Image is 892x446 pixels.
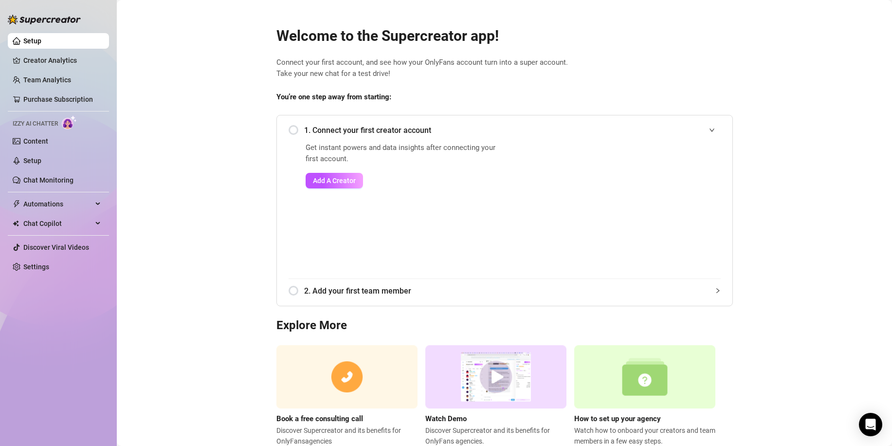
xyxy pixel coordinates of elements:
a: Team Analytics [23,76,71,84]
span: Izzy AI Chatter [13,119,58,129]
span: Chat Copilot [23,216,92,231]
span: Automations [23,196,92,212]
img: supercreator demo [425,345,566,409]
strong: Watch Demo [425,414,467,423]
h2: Welcome to the Supercreator app! [276,27,733,45]
button: Add A Creator [306,173,363,188]
a: Content [23,137,48,145]
a: Setup [23,157,41,165]
iframe: Add Creators [526,142,721,267]
strong: How to set up your agency [574,414,661,423]
div: Open Intercom Messenger [859,413,882,436]
img: setup agency guide [574,345,715,409]
span: Add A Creator [313,177,356,185]
h3: Explore More [276,318,733,334]
img: logo-BBDzfeDw.svg [8,15,81,24]
span: Connect your first account, and see how your OnlyFans account turn into a super account. Take you... [276,57,733,80]
a: Discover Viral Videos [23,243,89,251]
div: 2. Add your first team member [289,279,721,303]
a: Chat Monitoring [23,176,73,184]
a: Creator Analytics [23,53,101,68]
span: collapsed [715,288,721,294]
a: Add A Creator [306,173,502,188]
div: 1. Connect your first creator account [289,118,721,142]
img: Chat Copilot [13,220,19,227]
span: thunderbolt [13,200,20,208]
img: consulting call [276,345,418,409]
img: AI Chatter [62,115,77,130]
a: Settings [23,263,49,271]
span: Get instant powers and data insights after connecting your first account. [306,142,502,165]
span: 2. Add your first team member [304,285,721,297]
a: Purchase Subscription [23,95,93,103]
a: Setup [23,37,41,45]
strong: You’re one step away from starting: [276,93,391,101]
strong: Book a free consulting call [276,414,363,423]
span: 1. Connect your first creator account [304,124,721,136]
span: expanded [709,127,715,133]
